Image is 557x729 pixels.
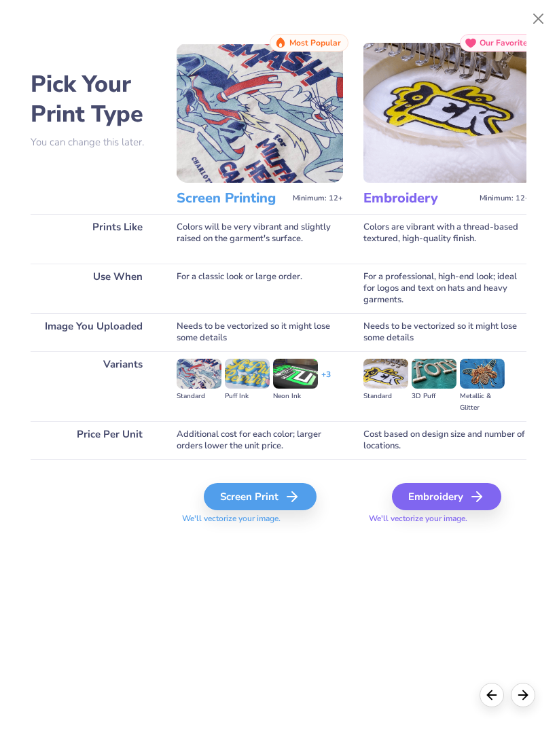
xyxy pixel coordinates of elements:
[363,43,530,183] img: Embroidery
[480,38,528,48] span: Our Favorite
[363,513,530,524] span: We'll vectorize your image.
[225,391,270,402] div: Puff Ink
[31,351,156,421] div: Variants
[177,313,343,351] div: Needs to be vectorized so it might lose some details
[412,391,456,402] div: 3D Puff
[480,194,530,203] span: Minimum: 12+
[412,359,456,389] img: 3D Puff
[363,214,530,264] div: Colors are vibrant with a thread-based textured, high-quality finish.
[31,137,156,148] p: You can change this later.
[293,194,343,203] span: Minimum: 12+
[177,391,221,402] div: Standard
[289,38,341,48] span: Most Popular
[225,359,270,389] img: Puff Ink
[177,43,343,183] img: Screen Printing
[363,359,408,389] img: Standard
[363,391,408,402] div: Standard
[177,190,287,207] h3: Screen Printing
[363,190,474,207] h3: Embroidery
[31,69,156,129] h2: Pick Your Print Type
[273,359,318,389] img: Neon Ink
[321,369,331,392] div: + 3
[31,214,156,264] div: Prints Like
[273,391,318,402] div: Neon Ink
[204,483,317,510] div: Screen Print
[526,6,552,32] button: Close
[460,359,505,389] img: Metallic & Glitter
[177,359,221,389] img: Standard
[31,264,156,313] div: Use When
[177,264,343,313] div: For a classic look or large order.
[363,313,530,351] div: Needs to be vectorized so it might lose some details
[177,513,343,524] span: We'll vectorize your image.
[177,421,343,459] div: Additional cost for each color; larger orders lower the unit price.
[31,421,156,459] div: Price Per Unit
[177,214,343,264] div: Colors will be very vibrant and slightly raised on the garment's surface.
[460,391,505,414] div: Metallic & Glitter
[363,421,530,459] div: Cost based on design size and number of locations.
[392,483,501,510] div: Embroidery
[31,313,156,351] div: Image You Uploaded
[363,264,530,313] div: For a professional, high-end look; ideal for logos and text on hats and heavy garments.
